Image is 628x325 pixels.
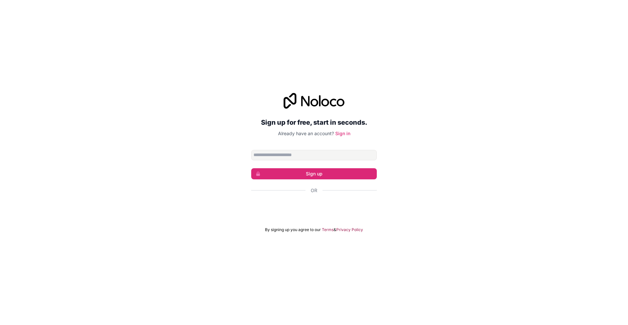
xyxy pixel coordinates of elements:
a: Sign in [335,131,350,136]
input: Email address [251,150,377,160]
iframe: Pulsante Accedi con Google [248,201,380,215]
h2: Sign up for free, start in seconds. [251,117,377,128]
button: Sign up [251,168,377,179]
a: Terms [322,227,334,232]
a: Privacy Policy [336,227,363,232]
span: & [334,227,336,232]
span: Or [311,187,317,194]
span: Already have an account? [278,131,334,136]
span: By signing up you agree to our [265,227,321,232]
